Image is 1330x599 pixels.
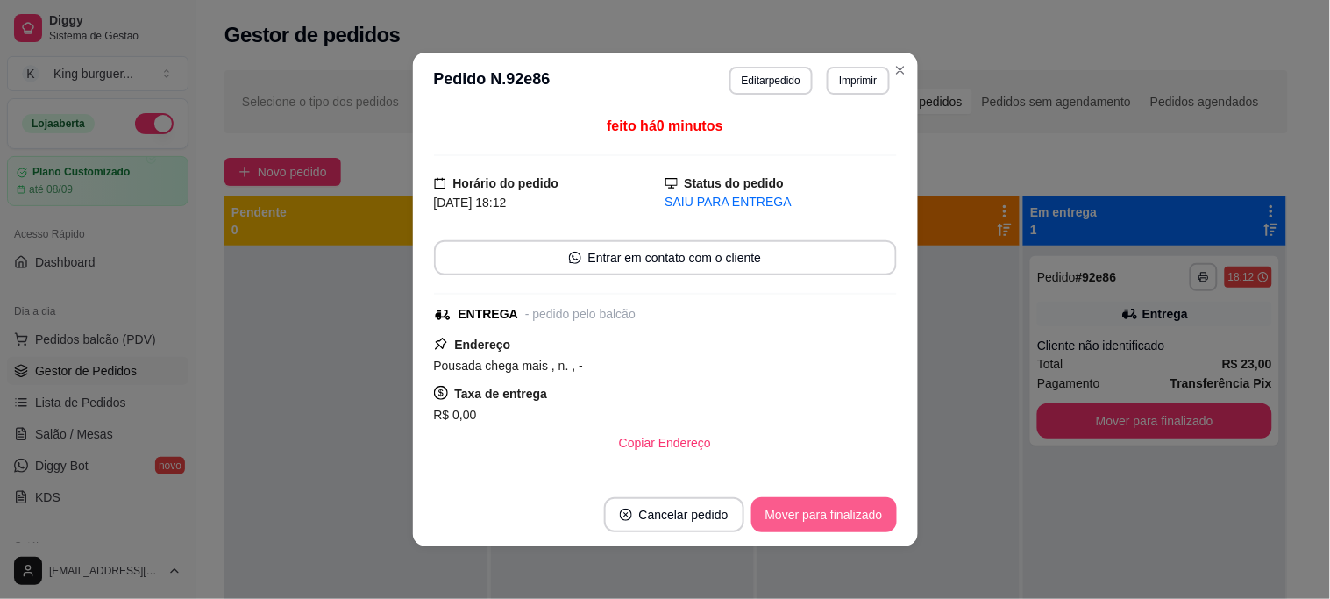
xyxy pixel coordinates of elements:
[607,118,722,133] span: feito há 0 minutos
[620,509,632,521] span: close-circle
[434,196,507,210] span: [DATE] 18:12
[569,252,581,264] span: whats-app
[886,56,914,84] button: Close
[434,67,551,95] h3: Pedido N. 92e86
[751,497,897,532] button: Mover para finalizado
[453,176,559,190] strong: Horário do pedido
[455,387,548,401] strong: Taxa de entrega
[434,240,897,275] button: whats-appEntrar em contato com o cliente
[434,359,583,373] span: Pousada chega mais , n. , -
[729,67,813,95] button: Editarpedido
[455,338,511,352] strong: Endereço
[665,193,897,211] div: SAIU PARA ENTREGA
[665,177,678,189] span: desktop
[604,497,744,532] button: close-circleCancelar pedido
[434,408,477,422] span: R$ 0,00
[525,305,636,324] div: - pedido pelo balcão
[434,177,446,189] span: calendar
[685,176,785,190] strong: Status do pedido
[434,386,448,400] span: dollar
[827,67,889,95] button: Imprimir
[434,337,448,351] span: pushpin
[605,425,725,460] button: Copiar Endereço
[459,305,518,324] div: ENTREGA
